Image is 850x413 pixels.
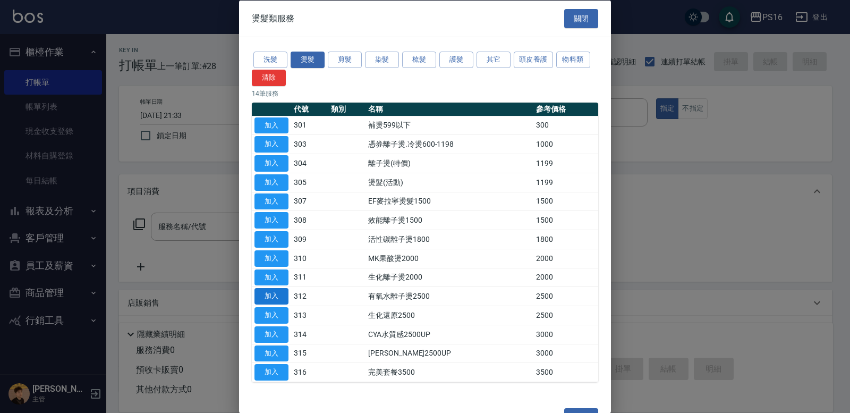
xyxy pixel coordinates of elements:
[254,307,288,324] button: 加入
[328,52,362,68] button: 剪髮
[439,52,473,68] button: 護髮
[533,286,598,306] td: 2500
[291,134,328,154] td: 303
[254,212,288,229] button: 加入
[402,52,436,68] button: 梳髮
[291,249,328,268] td: 310
[556,52,590,68] button: 物料類
[254,345,288,361] button: 加入
[291,154,328,173] td: 304
[365,230,533,249] td: 活性碳離子燙1800
[254,269,288,285] button: 加入
[365,116,533,135] td: 補燙599以下
[533,230,598,249] td: 1800
[365,268,533,287] td: 生化離子燙2000
[365,249,533,268] td: MK果酸燙2000
[533,210,598,230] td: 1500
[254,326,288,342] button: 加入
[291,192,328,211] td: 307
[365,210,533,230] td: 效能離子燙1500
[365,173,533,192] td: 燙髮(活動)
[254,174,288,190] button: 加入
[533,268,598,287] td: 2000
[254,288,288,305] button: 加入
[291,210,328,230] td: 308
[291,286,328,306] td: 312
[533,134,598,154] td: 1000
[291,230,328,249] td: 309
[254,193,288,209] button: 加入
[291,344,328,363] td: 315
[533,344,598,363] td: 3000
[291,173,328,192] td: 305
[533,102,598,116] th: 參考價格
[291,268,328,287] td: 311
[253,52,287,68] button: 洗髮
[254,364,288,381] button: 加入
[365,52,399,68] button: 染髮
[533,154,598,173] td: 1199
[291,325,328,344] td: 314
[564,9,598,28] button: 關閉
[533,306,598,325] td: 2500
[365,344,533,363] td: [PERSON_NAME]2500UP
[254,155,288,172] button: 加入
[533,363,598,382] td: 3500
[252,13,294,23] span: 燙髮類服務
[254,231,288,248] button: 加入
[291,363,328,382] td: 316
[365,325,533,344] td: CYA水質感2500UP
[477,52,511,68] button: 其它
[533,173,598,192] td: 1199
[533,192,598,211] td: 1500
[254,250,288,266] button: 加入
[514,52,553,68] button: 頭皮養護
[254,117,288,133] button: 加入
[365,286,533,306] td: 有氧水離子燙2500
[365,363,533,382] td: 完美套餐3500
[252,88,598,98] p: 14 筆服務
[533,116,598,135] td: 300
[365,154,533,173] td: 離子燙(特價)
[291,306,328,325] td: 313
[328,102,365,116] th: 類別
[291,52,325,68] button: 燙髮
[365,192,533,211] td: EF麥拉寧燙髮1500
[365,102,533,116] th: 名稱
[533,325,598,344] td: 3000
[365,134,533,154] td: 憑券離子燙.冷燙600-1198
[533,249,598,268] td: 2000
[252,69,286,86] button: 清除
[365,306,533,325] td: 生化還原2500
[291,102,328,116] th: 代號
[291,116,328,135] td: 301
[254,136,288,153] button: 加入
